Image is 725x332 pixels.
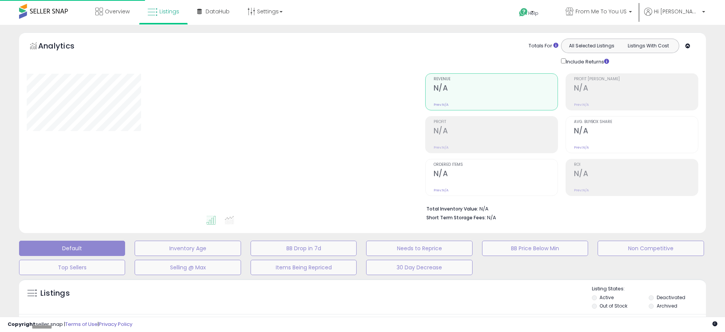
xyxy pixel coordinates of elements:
[366,260,472,275] button: 30 Day Decrease
[19,241,125,256] button: Default
[426,214,486,221] b: Short Term Storage Fees:
[574,163,698,167] span: ROI
[206,8,230,15] span: DataHub
[8,321,35,328] strong: Copyright
[574,102,589,107] small: Prev: N/A
[563,41,620,51] button: All Selected Listings
[105,8,130,15] span: Overview
[529,42,558,50] div: Totals For
[159,8,179,15] span: Listings
[574,169,698,180] h2: N/A
[251,241,357,256] button: BB Drop in 7d
[38,40,89,53] h5: Analytics
[434,102,449,107] small: Prev: N/A
[135,260,241,275] button: Selling @ Max
[574,84,698,94] h2: N/A
[434,188,449,193] small: Prev: N/A
[519,8,528,17] i: Get Help
[8,321,132,328] div: seller snap | |
[251,260,357,275] button: Items Being Repriced
[366,241,472,256] button: Needs to Reprice
[575,8,627,15] span: From Me To You US
[513,2,553,25] a: Help
[434,84,558,94] h2: N/A
[574,77,698,81] span: Profit [PERSON_NAME]
[135,241,241,256] button: Inventory Age
[434,163,558,167] span: Ordered Items
[434,126,558,137] h2: N/A
[426,206,478,212] b: Total Inventory Value:
[574,145,589,150] small: Prev: N/A
[19,260,125,275] button: Top Sellers
[482,241,588,256] button: BB Price Below Min
[434,120,558,124] span: Profit
[555,57,618,66] div: Include Returns
[574,126,698,137] h2: N/A
[574,120,698,124] span: Avg. Buybox Share
[434,77,558,81] span: Revenue
[426,204,693,213] li: N/A
[528,10,539,16] span: Help
[434,145,449,150] small: Prev: N/A
[644,8,705,25] a: Hi [PERSON_NAME]
[574,188,589,193] small: Prev: N/A
[598,241,704,256] button: Non Competitive
[487,214,496,221] span: N/A
[434,169,558,180] h2: N/A
[654,8,700,15] span: Hi [PERSON_NAME]
[620,41,677,51] button: Listings With Cost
